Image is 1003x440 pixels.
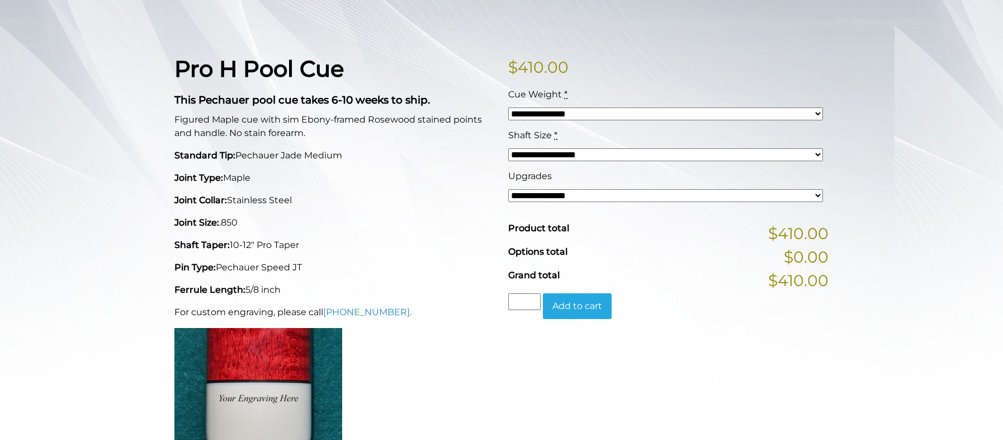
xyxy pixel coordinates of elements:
button: Add to cart [543,293,612,319]
span: Product total [508,223,569,233]
span: Shaft Size [508,130,552,141]
strong: Joint Type: [174,172,223,183]
p: Maple [174,171,495,185]
span: Grand total [508,270,560,280]
p: Pechauer Speed JT [174,261,495,274]
span: Options total [508,246,567,257]
p: 5/8 inch [174,283,495,297]
span: $410.00 [768,269,829,292]
span: $0.00 [784,245,829,269]
span: $ [508,58,518,77]
strong: Pin Type: [174,262,216,273]
strong: Standard Tip: [174,150,235,161]
strong: Joint Collar: [174,195,227,205]
strong: Ferrule Length: [174,284,245,295]
p: .850 [174,216,495,230]
strong: Pro H Pool Cue [174,55,344,82]
p: For custom engraving, please call [174,306,495,319]
p: Figured Maple cue with sim Ebony-framed Rosewood stained points and handle. No stain forearm. [174,113,495,140]
span: Cue Weight [508,89,562,100]
p: Pechauer Jade Medium [174,149,495,162]
strong: Joint Size: [174,217,219,228]
strong: Shaft Taper: [174,240,230,250]
p: 10-12" Pro Taper [174,238,495,252]
a: [PHONE_NUMBER]. [323,307,411,317]
p: Stainless Steel [174,194,495,207]
span: Upgrades [508,171,552,181]
input: Product quantity [508,293,541,310]
abbr: required [554,130,557,141]
strong: This Pechauer pool cue takes 6-10 weeks to ship. [174,93,430,106]
span: $410.00 [768,222,829,245]
abbr: required [564,89,567,100]
bdi: 410.00 [508,58,569,77]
